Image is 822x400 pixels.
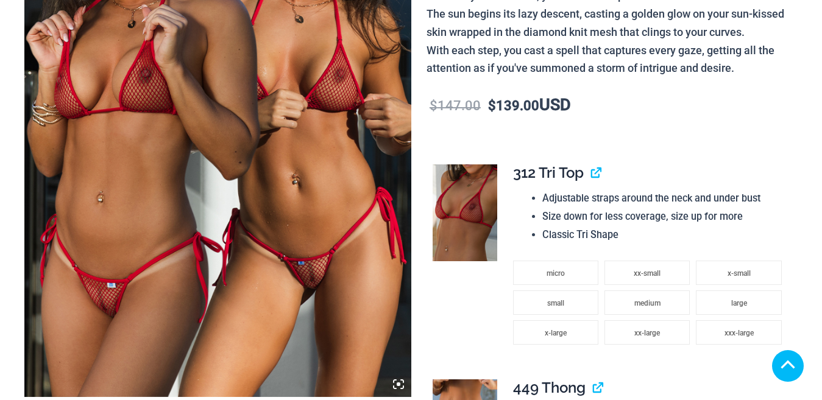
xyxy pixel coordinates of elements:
[725,329,754,337] span: xxx-large
[696,290,781,315] li: large
[547,299,564,307] span: small
[696,261,781,285] li: x-small
[513,290,598,315] li: small
[604,261,690,285] li: xx-small
[513,320,598,345] li: x-large
[430,98,438,113] span: $
[513,379,586,396] span: 449 Thong
[488,98,496,113] span: $
[430,98,481,113] bdi: 147.00
[547,269,565,278] span: micro
[433,164,497,261] img: Summer Storm Red 312 Tri Top
[728,269,751,278] span: x-small
[545,329,567,337] span: x-large
[634,329,660,337] span: xx-large
[604,290,690,315] li: medium
[696,320,781,345] li: xxx-large
[542,208,788,226] li: Size down for less coverage, size up for more
[427,96,798,115] p: USD
[542,189,788,208] li: Adjustable straps around the neck and under bust
[634,299,661,307] span: medium
[513,261,598,285] li: micro
[604,320,690,345] li: xx-large
[731,299,747,307] span: large
[634,269,661,278] span: xx-small
[488,98,539,113] bdi: 139.00
[542,226,788,244] li: Classic Tri Shape
[513,164,584,181] span: 312 Tri Top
